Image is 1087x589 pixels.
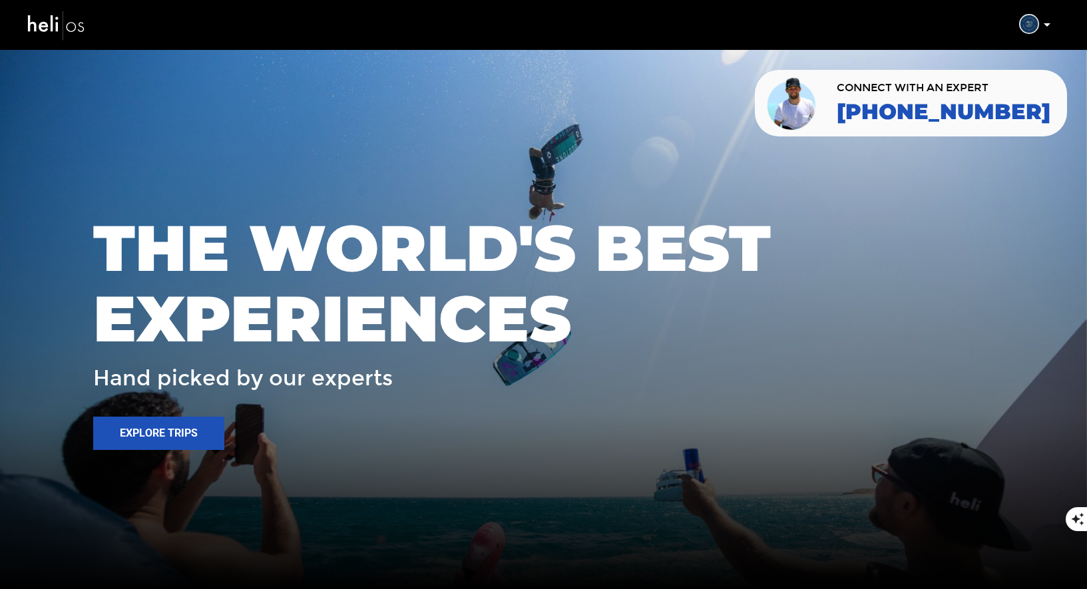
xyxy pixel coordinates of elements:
img: heli-logo [27,7,87,43]
button: Explore Trips [93,417,224,450]
span: Hand picked by our experts [93,367,393,390]
span: CONNECT WITH AN EXPERT [837,83,1050,93]
img: f62df2dec1807a6ab12c884446e39582.png [1019,14,1039,34]
span: THE WORLD'S BEST EXPERIENCES [93,213,994,353]
img: contact our team [765,75,820,131]
a: [PHONE_NUMBER] [837,100,1050,124]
